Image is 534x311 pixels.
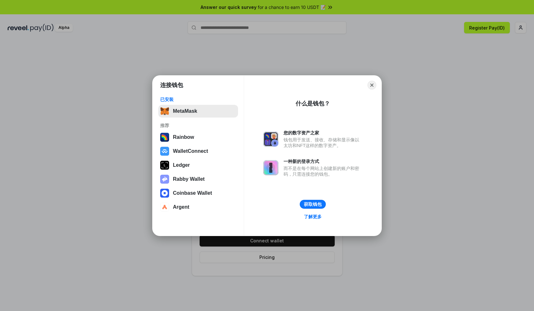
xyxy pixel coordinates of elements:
[158,131,238,144] button: Rainbow
[158,187,238,199] button: Coinbase Wallet
[263,132,278,147] img: svg+xml,%3Csvg%20xmlns%3D%22http%3A%2F%2Fwww.w3.org%2F2000%2Fsvg%22%20fill%3D%22none%22%20viewBox...
[160,97,236,102] div: 已安装
[284,166,362,177] div: 而不是在每个网站上创建新的账户和密码，只需连接您的钱包。
[158,173,238,186] button: Rabby Wallet
[304,214,322,220] div: 了解更多
[284,159,362,164] div: 一种新的登录方式
[160,123,236,128] div: 推荐
[158,201,238,213] button: Argent
[158,145,238,158] button: WalletConnect
[160,107,169,116] img: svg+xml,%3Csvg%20fill%3D%22none%22%20height%3D%2233%22%20viewBox%3D%220%200%2035%2033%22%20width%...
[304,201,322,207] div: 获取钱包
[173,190,212,196] div: Coinbase Wallet
[367,81,376,90] button: Close
[160,133,169,142] img: svg+xml,%3Csvg%20width%3D%22120%22%20height%3D%22120%22%20viewBox%3D%220%200%20120%20120%22%20fil...
[300,213,325,221] a: 了解更多
[284,130,362,136] div: 您的数字资产之家
[160,147,169,156] img: svg+xml,%3Csvg%20width%3D%2228%22%20height%3D%2228%22%20viewBox%3D%220%200%2028%2028%22%20fill%3D...
[160,161,169,170] img: svg+xml,%3Csvg%20xmlns%3D%22http%3A%2F%2Fwww.w3.org%2F2000%2Fsvg%22%20width%3D%2228%22%20height%3...
[158,105,238,118] button: MetaMask
[158,159,238,172] button: Ledger
[263,160,278,175] img: svg+xml,%3Csvg%20xmlns%3D%22http%3A%2F%2Fwww.w3.org%2F2000%2Fsvg%22%20fill%3D%22none%22%20viewBox...
[160,203,169,212] img: svg+xml,%3Csvg%20width%3D%2228%22%20height%3D%2228%22%20viewBox%3D%220%200%2028%2028%22%20fill%3D...
[160,81,183,89] h1: 连接钱包
[173,162,190,168] div: Ledger
[296,100,330,107] div: 什么是钱包？
[173,176,205,182] div: Rabby Wallet
[300,200,326,209] button: 获取钱包
[160,175,169,184] img: svg+xml,%3Csvg%20xmlns%3D%22http%3A%2F%2Fwww.w3.org%2F2000%2Fsvg%22%20fill%3D%22none%22%20viewBox...
[173,148,208,154] div: WalletConnect
[284,137,362,148] div: 钱包用于发送、接收、存储和显示像以太坊和NFT这样的数字资产。
[173,134,194,140] div: Rainbow
[160,189,169,198] img: svg+xml,%3Csvg%20width%3D%2228%22%20height%3D%2228%22%20viewBox%3D%220%200%2028%2028%22%20fill%3D...
[173,204,189,210] div: Argent
[173,108,197,114] div: MetaMask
